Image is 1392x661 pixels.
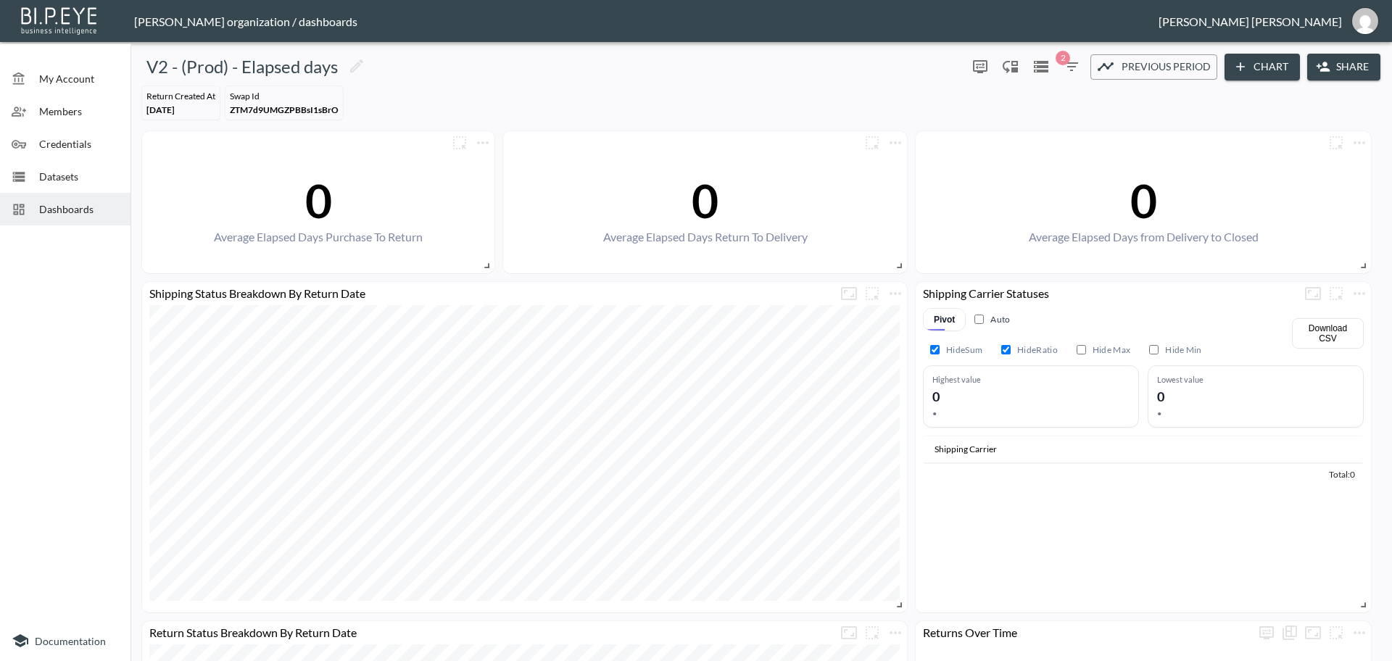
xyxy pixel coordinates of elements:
span: Documentation [35,635,106,647]
div: 0 [603,172,808,228]
button: more [1325,621,1348,644]
span: Attach chart to a group [448,134,471,148]
div: Average Elapsed Days from Delivery to Closed [1029,230,1259,244]
button: more [861,282,884,305]
button: Previous period [1090,54,1217,80]
span: [DATE] [146,104,175,115]
label: Hide Average card [994,340,1062,359]
button: Download CSV [1292,318,1364,349]
input: Hide Max [1077,345,1086,354]
svg: Edit [348,57,365,75]
div: Enable/disable chart dragging [999,55,1022,78]
div: [PERSON_NAME] [PERSON_NAME] [1159,14,1342,28]
button: more [861,621,884,644]
div: Shipping Status Breakdown By Return Date [142,286,837,300]
button: Share [1307,54,1380,80]
div: 0 [1029,172,1259,228]
button: more [1348,131,1371,154]
div: • [932,409,1130,418]
button: Chart [1225,54,1300,80]
h5: V2 - (Prod) - Elapsed days [146,55,338,78]
div: Lowest value [1157,375,1354,384]
span: Members [39,104,119,119]
div: Return Status Breakdown By Return Date [142,625,837,639]
button: more [884,131,907,154]
button: Fullscreen [837,621,861,644]
span: Attach chart to a group [861,134,884,148]
span: Chart settings [1348,131,1371,154]
span: Dashboards [39,201,119,217]
span: Attach chart to a group [1325,624,1348,638]
span: ZTM7d9UMGZPBBsI1sBrO [230,104,339,115]
div: 0 [932,388,940,404]
span: Display settings [969,55,992,78]
span: Shipping Carrier [935,441,1016,458]
button: more [1255,621,1278,644]
input: Auto [974,315,984,324]
span: Credentials [39,136,119,151]
div: Show as… [1278,621,1301,644]
div: Swap Id [230,91,339,101]
button: Fullscreen [837,282,861,305]
span: Chart settings [1348,282,1371,305]
button: more [1348,621,1371,644]
label: Hide Highest value card [1069,340,1135,359]
div: Returns Over Time [916,625,1255,639]
span: Chart settings [471,131,494,154]
span: Attach chart to a group [861,285,884,299]
span: Previous period [1122,58,1211,76]
input: HideSum [930,345,940,354]
button: more [861,131,884,154]
div: Shipping Carrier [935,441,997,458]
div: 0 [214,172,423,228]
div: Average Elapsed Days Purchase To Return [214,230,423,244]
button: Pivot [924,309,965,330]
input: HideRatio [1001,345,1011,354]
div: [PERSON_NAME] organization / dashboards [134,14,1159,28]
span: Total: 0 [1329,469,1355,480]
label: Hide Total card [923,340,987,359]
button: teresa@swap-commerce.com [1342,4,1388,38]
div: Visibility toggles [923,340,1206,359]
input: Hide Min [1149,345,1159,354]
div: Average Elapsed Days Return To Delivery [603,230,808,244]
img: 27d37b131bd726aaca263fd58bd1d726 [1352,8,1378,34]
span: Attach chart to a group [1325,285,1348,299]
span: Chart settings [884,621,907,644]
span: Chart settings [1348,621,1371,644]
button: Fullscreen [1301,621,1325,644]
button: more [884,621,907,644]
button: Datasets [1029,55,1053,78]
button: more [969,55,992,78]
div: • [1157,409,1354,418]
button: more [448,131,471,154]
div: Highest value [932,375,1130,384]
span: 2 [1056,51,1070,65]
span: Datasets [39,169,119,184]
button: 2 [1060,55,1083,78]
button: Fullscreen [1301,282,1325,305]
span: Chart settings [884,282,907,305]
label: Auto [971,312,1010,326]
div: Return Created At [146,91,215,101]
div: Shipping Carrier Statuses [916,286,1301,300]
a: Documentation [12,632,119,649]
button: more [471,131,494,154]
span: Attach chart to a group [1325,134,1348,148]
img: bipeye-logo [18,4,101,36]
span: Chart settings [884,131,907,154]
button: more [1348,282,1371,305]
button: more [1325,282,1348,305]
label: Hide Lowest value card [1142,340,1206,359]
span: My Account [39,71,119,86]
button: more [1325,131,1348,154]
div: 0 [1157,388,1164,404]
span: Display settings [1255,621,1278,644]
button: more [884,282,907,305]
span: Attach chart to a group [861,624,884,638]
